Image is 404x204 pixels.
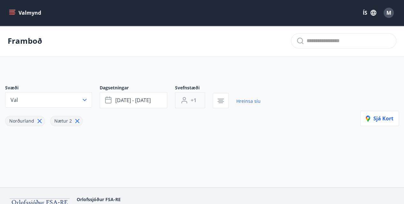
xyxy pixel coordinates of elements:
[366,115,393,122] span: Sjá kort
[5,116,45,126] div: Norðurland
[5,92,92,108] button: Val
[100,85,175,92] span: Dagsetningar
[386,9,391,16] span: M
[8,7,44,19] button: menu
[191,97,196,104] span: +1
[5,85,100,92] span: Svæði
[54,118,72,124] span: Nætur 2
[100,92,167,108] button: [DATE] - [DATE]
[50,116,83,126] div: Nætur 2
[381,5,396,20] button: M
[359,7,380,19] button: ÍS
[11,96,18,103] span: Val
[175,85,213,92] span: Svefnstæði
[77,196,121,202] span: Orlofssjóður FSA-RE
[8,35,42,46] p: Framboð
[175,92,205,108] button: +1
[9,118,34,124] span: Norðurland
[115,97,151,104] span: [DATE] - [DATE]
[360,111,399,126] button: Sjá kort
[236,94,261,108] a: Hreinsa síu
